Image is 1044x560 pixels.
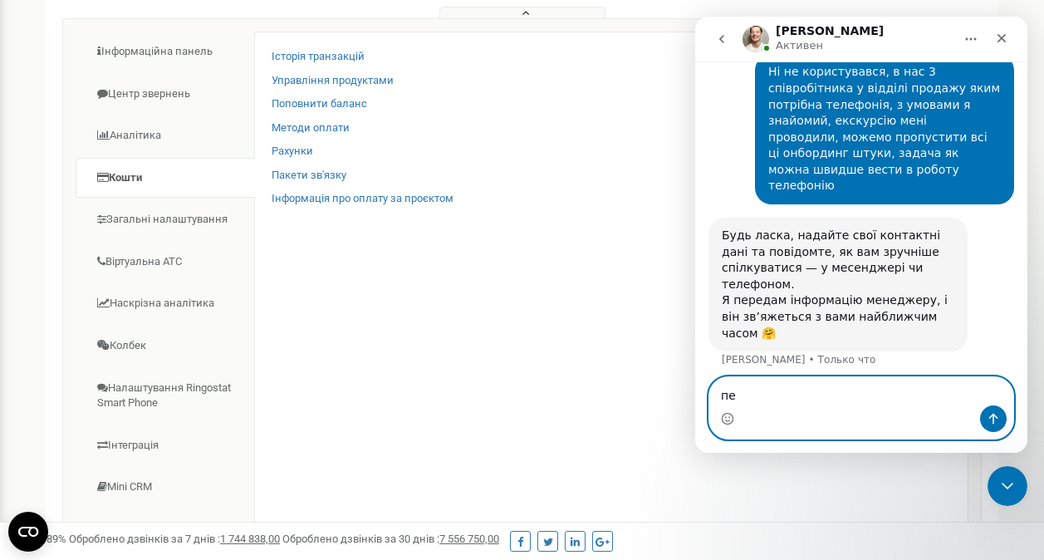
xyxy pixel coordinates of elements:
a: Віртуальна АТС [76,242,255,282]
a: Аналiтика [76,115,255,156]
a: Інтеграція [76,425,255,466]
iframe: Intercom live chat [695,17,1027,453]
a: Методи оплати [272,120,350,136]
iframe: Intercom live chat [988,466,1027,506]
a: Управління продуктами [272,73,394,89]
a: Пакети зв'язку [272,168,346,184]
a: Mini CRM [76,467,255,508]
a: Інформаційна панель [76,32,255,72]
a: Рахунки [272,144,313,160]
a: Кошти [76,158,255,199]
a: Налаштування Ringostat Smart Phone [76,368,255,424]
u: 7 556 750,00 [439,533,499,545]
span: Оброблено дзвінків за 7 днів : [69,533,280,545]
a: [PERSON_NAME] [76,509,255,550]
a: Поповнити баланс [272,96,367,112]
a: Центр звернень [76,74,255,115]
a: Історія транзакцій [272,49,365,65]
u: 1 744 838,00 [220,533,280,545]
a: Колбек [76,326,255,366]
a: Інформація про оплату за проєктом [272,191,453,207]
a: Загальні налаштування [76,199,255,240]
span: Оброблено дзвінків за 30 днів : [282,533,499,545]
button: Open CMP widget [8,512,48,552]
a: Наскрізна аналітика [76,283,255,324]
